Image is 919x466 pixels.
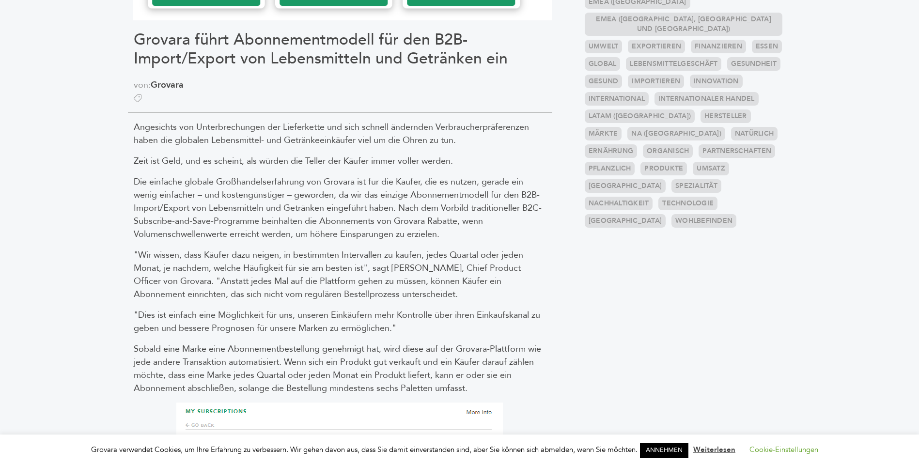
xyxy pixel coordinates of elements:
a: EMEA ([GEOGRAPHIC_DATA], [GEOGRAPHIC_DATA] und [GEOGRAPHIC_DATA]) [585,13,783,36]
span: "Dies ist einfach eine Möglichkeit für uns, unseren Einkäufern mehr Kontrolle über ihren Einkaufs... [134,309,540,334]
a: Natürlich [731,127,778,140]
a: Weiterlesen [693,445,735,454]
a: Organisch [643,144,693,158]
a: Märkte [585,127,622,140]
a: Essen [752,40,782,53]
a: Pflanzlich [585,162,635,175]
a: Internationaler Handel [654,92,759,106]
a: Hersteller [701,109,751,123]
a: International [585,92,649,106]
a: ANNEHMEN [640,443,688,458]
a: Grovara [151,79,184,91]
a: Gesund [585,75,623,88]
a: Gesundheit [727,57,780,71]
a: LATAM ([GEOGRAPHIC_DATA]) [585,109,695,123]
a: Cookie-Einstellungen [749,445,818,454]
a: Nachhaltigkeit [585,197,653,210]
a: Innovation [690,75,743,88]
a: Global [585,57,621,71]
a: Technologie [658,197,717,210]
a: [GEOGRAPHIC_DATA] [585,214,666,228]
font: Grovara verwendet Cookies, um Ihre Erfahrung zu verbessern. Wir gehen davon aus, dass Sie damit e... [91,445,638,454]
a: [GEOGRAPHIC_DATA] [585,179,666,193]
span: Zeit ist Geld, und es scheint, als würden die Teller der Käufer immer voller werden. [134,155,453,167]
a: Produkte [640,162,687,175]
a: Importieren [628,75,684,88]
span: Angesichts von Unterbrechungen der Lieferkette und sich schnell ändernden Verbraucherpräferenzen ... [134,121,529,146]
h1: Grovara führt Abonnementmodell für den B2B-Import/Export von Lebensmitteln und Getränken ein [134,31,546,68]
span: von: [134,78,546,92]
a: Umwelt [585,40,623,53]
a: Ernährung [585,144,637,158]
a: Finanzieren [691,40,746,53]
span: Die einfache globale Großhandelserfahrung von Grovara ist für die Käufer, die es nutzen, gerade e... [134,176,542,240]
a: Wohlbefinden [671,214,736,228]
a: Partnerschaften [699,144,775,158]
a: Umsatz [693,162,729,175]
a: NA ([GEOGRAPHIC_DATA]) [627,127,725,140]
a: Spezialität [671,179,721,193]
span: "Wir wissen, dass Käufer dazu neigen, in bestimmten Intervallen zu kaufen, jedes Quartal oder jed... [134,249,523,300]
a: Exportieren [628,40,685,53]
span: Sobald eine Marke eine Abonnementbestellung genehmigt hat, wird diese auf der Grovara-Plattform w... [134,343,541,394]
a: Lebensmittelgeschäft [626,57,721,71]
